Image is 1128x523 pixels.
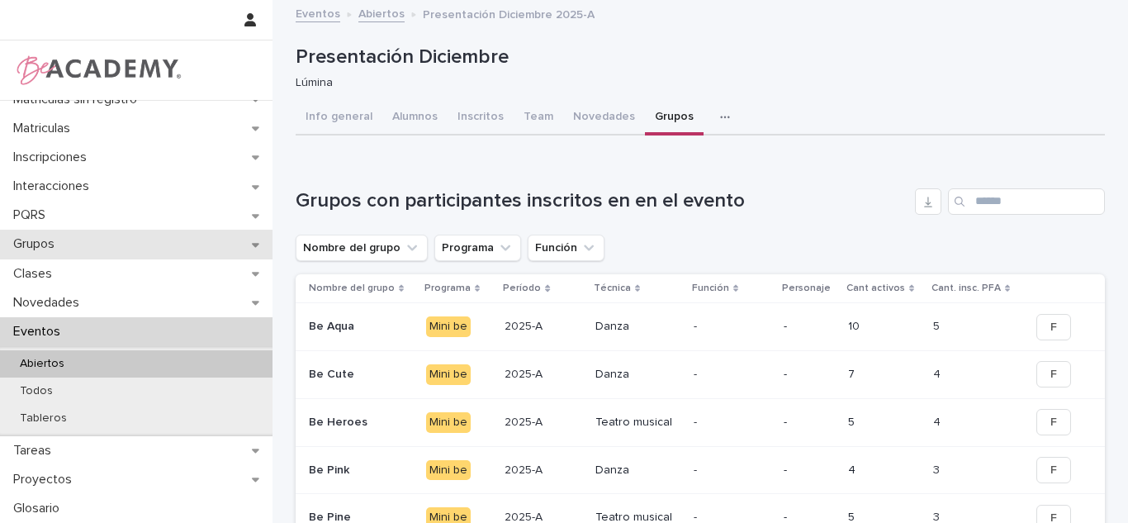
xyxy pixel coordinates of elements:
p: - [784,320,835,334]
p: Inscripciones [7,150,100,165]
span: F [1050,366,1057,383]
p: Danza [595,320,680,334]
p: Interacciones [7,178,102,194]
p: 2025-A [505,316,546,334]
p: Be Heroes [309,412,371,430]
input: Search [948,188,1105,215]
button: F [1036,409,1071,435]
button: Team [514,101,563,136]
button: Alumnos [382,101,448,136]
p: Be Cute [309,364,358,382]
p: - [694,460,700,478]
p: 5 [933,316,943,334]
p: Abiertos [7,357,78,371]
button: Función [528,235,604,261]
p: Función [692,279,729,297]
tr: Be PinkBe Pink Mini be2025-A2025-A Danza-- -433 F [296,446,1105,494]
p: Proyectos [7,472,85,487]
a: Abiertos [358,3,405,22]
p: 5 [848,416,920,430]
p: Eventos [7,324,73,340]
button: Novedades [563,101,645,136]
p: 4 [933,364,944,382]
p: Grupos [7,236,68,252]
p: - [784,464,835,478]
div: Mini be [426,460,471,481]
p: Be Pink [309,460,353,478]
p: Tareas [7,443,64,459]
p: Lúmina [296,76,1092,90]
button: Grupos [645,101,704,136]
p: - [784,368,835,382]
p: 4 [848,464,920,478]
p: - [784,416,835,430]
p: Teatro musical [595,416,680,430]
p: Danza [595,368,680,382]
p: PQRS [7,207,59,223]
p: Glosario [7,501,73,516]
p: 2025-A [505,460,546,478]
button: Nombre del grupo [296,235,428,261]
button: F [1036,457,1071,483]
button: Info general [296,101,382,136]
p: Danza [595,464,680,478]
div: Mini be [426,316,471,337]
p: - [694,412,700,430]
p: 4 [933,412,944,430]
p: Novedades [7,295,92,311]
button: Programa [434,235,521,261]
span: F [1050,319,1057,335]
img: WPrjXfSUmiLcdUfaYY4Q [13,54,182,87]
p: Be Aqua [309,316,358,334]
p: Tableros [7,411,80,426]
p: Clases [7,266,65,282]
tr: Be AquaBe Aqua Mini be2025-A2025-A Danza-- -1055 F [296,303,1105,351]
button: Inscritos [448,101,514,136]
h1: Grupos con participantes inscritos en en el evento [296,189,908,213]
span: F [1050,414,1057,430]
p: Matriculas [7,121,83,136]
p: Técnica [594,279,631,297]
p: - [694,316,700,334]
button: F [1036,314,1071,340]
p: 3 [933,460,943,478]
p: 10 [848,320,920,334]
p: Programa [424,279,471,297]
div: Mini be [426,412,471,433]
p: 7 [848,368,920,382]
p: 2025-A [505,364,546,382]
p: Período [503,279,541,297]
p: - [694,364,700,382]
p: Todos [7,384,66,398]
p: Cant activos [846,279,905,297]
p: Presentación Diciembre [296,45,1098,69]
button: F [1036,361,1071,387]
p: Nombre del grupo [309,279,395,297]
span: F [1050,462,1057,478]
p: Presentación Diciembre 2025-A [423,4,595,22]
a: Eventos [296,3,340,22]
div: Mini be [426,364,471,385]
p: Personaje [782,279,831,297]
p: 2025-A [505,412,546,430]
tr: Be CuteBe Cute Mini be2025-A2025-A Danza-- -744 F [296,350,1105,398]
tr: Be HeroesBe Heroes Mini be2025-A2025-A Teatro musical-- -544 F [296,398,1105,446]
p: Cant. insc. PFA [931,279,1001,297]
